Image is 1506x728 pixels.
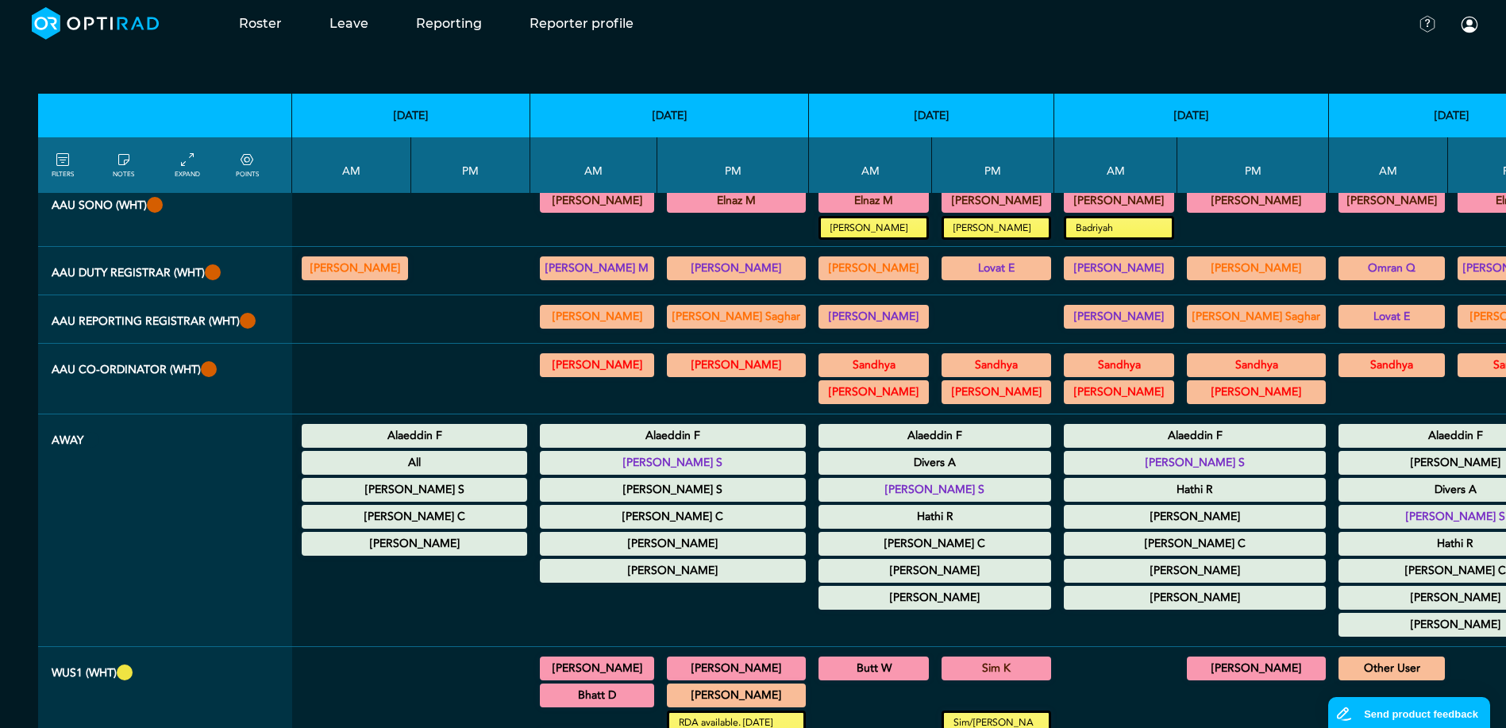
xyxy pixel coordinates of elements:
[1064,478,1326,502] div: Annual Leave 00:00 - 23:59
[818,424,1051,448] div: Annual Leave 00:00 - 23:59
[821,534,1049,553] summary: [PERSON_NAME] C
[113,151,134,179] a: show/hide notes
[818,505,1051,529] div: Annual Leave 00:00 - 23:59
[944,259,1049,278] summary: Lovat E
[292,137,411,193] th: AM
[542,307,652,326] summary: [PERSON_NAME]
[1189,191,1323,210] summary: [PERSON_NAME]
[821,191,926,210] summary: Elnaz M
[818,256,929,280] div: Various levels of experience 08:30 - 13:30
[1338,256,1445,280] div: Various levels of experience 08:30 - 13:30
[818,189,929,213] div: General US 08:30 - 13:00
[1066,426,1323,445] summary: Alaeddin F
[542,507,803,526] summary: [PERSON_NAME] C
[1066,588,1323,607] summary: [PERSON_NAME]
[540,305,654,329] div: Reporting Reg 08:30 - 13:30
[304,480,525,499] summary: [PERSON_NAME] S
[1338,189,1445,213] div: General US 08:30 - 13:00
[304,453,525,472] summary: All
[821,383,926,402] summary: [PERSON_NAME]
[530,94,809,137] th: [DATE]
[1177,137,1329,193] th: PM
[302,478,527,502] div: Annual Leave 00:00 - 23:59
[302,424,527,448] div: Annual Leave 00:00 - 23:59
[236,151,259,179] a: collapse/expand expected points
[809,137,932,193] th: AM
[302,451,527,475] div: National Holiday: Summer bank holiday 00:00 - 23:59
[818,657,929,680] div: US General Adult 08:30 - 12:30
[542,534,803,553] summary: [PERSON_NAME]
[542,659,652,678] summary: [PERSON_NAME]
[1189,259,1323,278] summary: [PERSON_NAME]
[821,307,926,326] summary: [PERSON_NAME]
[540,532,806,556] div: Annual Leave 00:00 - 23:59
[38,344,292,414] th: AAU Co-ordinator (WHT)
[1329,137,1448,193] th: AM
[1064,505,1326,529] div: Annual Leave 00:00 - 23:59
[540,657,654,680] div: General US/US Diagnostic MSK 08:45 - 11:00
[821,356,926,375] summary: Sandhya
[1066,218,1172,237] small: Badriyah
[669,259,803,278] summary: [PERSON_NAME]
[1064,451,1326,475] div: Annual Leave 00:00 - 23:59
[1064,559,1326,583] div: Annual Leave 00:00 - 23:59
[38,247,292,295] th: AAU Duty Registrar (WHT)
[1187,380,1326,404] div: AAU Co-ordinator 12:00 - 17:30
[1189,356,1323,375] summary: Sandhya
[302,505,527,529] div: Maternity Leave 00:00 - 23:59
[540,451,806,475] div: Annual Leave 00:00 - 23:59
[1189,307,1323,326] summary: [PERSON_NAME] Saghar
[542,426,803,445] summary: Alaeddin F
[1066,453,1323,472] summary: [PERSON_NAME] S
[821,426,1049,445] summary: Alaeddin F
[809,94,1054,137] th: [DATE]
[411,137,530,193] th: PM
[304,534,525,553] summary: [PERSON_NAME]
[1066,534,1323,553] summary: [PERSON_NAME] C
[530,137,657,193] th: AM
[669,356,803,375] summary: [PERSON_NAME]
[667,684,806,707] div: US reporting 16:30 - 17:00
[542,561,803,580] summary: [PERSON_NAME]
[1341,356,1442,375] summary: Sandhya
[1338,353,1445,377] div: AAU Co-ordinator 09:00 - 12:00
[1066,191,1172,210] summary: [PERSON_NAME]
[1066,383,1172,402] summary: [PERSON_NAME]
[669,307,803,326] summary: [PERSON_NAME] Saghar
[1064,256,1174,280] div: Various levels of experience 08:30 - 13:30
[821,561,1049,580] summary: [PERSON_NAME]
[1064,380,1174,404] div: AAU Co-ordinator 09:00 - 12:00
[540,353,654,377] div: AAU Co-ordinator 09:00 - 12:00
[540,684,654,707] div: US Interventional MSK/US Diagnostic MSK 11:00 - 12:40
[667,305,806,329] div: Reporting reg 13:30 - 17:30
[32,7,160,40] img: brand-opti-rad-logos-blue-and-white-d2f68631ba2948856bd03f2d395fb146ddc8fb01b4b6e9315ea85fa773367...
[304,259,406,278] summary: [PERSON_NAME]
[821,659,926,678] summary: Butt W
[944,356,1049,375] summary: Sandhya
[818,478,1051,502] div: Annual Leave 00:00 - 23:59
[542,191,652,210] summary: [PERSON_NAME]
[818,559,1051,583] div: Annual Leave 00:00 - 23:59
[821,218,926,237] small: [PERSON_NAME]
[818,532,1051,556] div: Maternity Leave 00:00 - 23:59
[667,353,806,377] div: AAU Co-ordinator 12:00 - 17:30
[818,380,929,404] div: AAU Co-ordinator 09:00 - 12:00
[38,295,292,344] th: AAU Reporting Registrar (WHT)
[1341,191,1442,210] summary: [PERSON_NAME]
[1189,383,1323,402] summary: [PERSON_NAME]
[818,305,929,329] div: Reporting Reg 08:30 - 13:30
[542,259,652,278] summary: [PERSON_NAME] M
[175,151,200,179] a: collapse/expand entries
[944,659,1049,678] summary: Sim K
[1187,256,1326,280] div: Exact role to be defined 13:30 - 18:30
[542,686,652,705] summary: Bhatt D
[1066,561,1323,580] summary: [PERSON_NAME]
[942,380,1051,404] div: AAU Co-ordinator 12:00 - 17:30
[669,191,803,210] summary: Elnaz M
[540,256,654,280] div: Various levels of experience 08:30 - 13:30
[1064,305,1174,329] div: Reporting Reg 08:30 - 13:30
[52,151,74,179] a: FILTERS
[818,586,1051,610] div: Other Leave 00:00 - 23:59
[1341,307,1442,326] summary: Lovat E
[1338,305,1445,329] div: Reporting Reg 08:30 - 13:30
